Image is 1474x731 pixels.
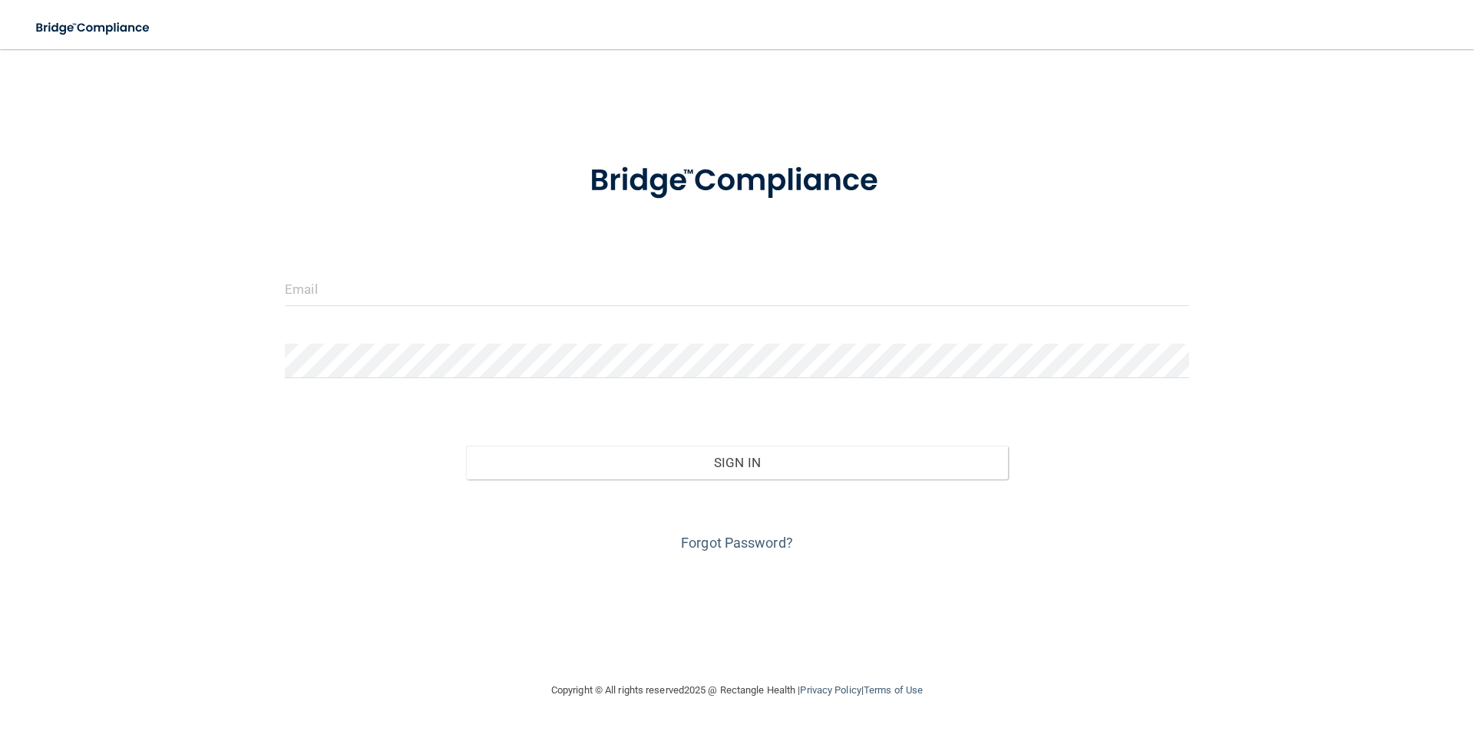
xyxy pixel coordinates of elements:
[466,446,1009,479] button: Sign In
[864,684,923,696] a: Terms of Use
[285,272,1189,306] input: Email
[23,12,164,44] img: bridge_compliance_login_screen.278c3ca4.svg
[457,666,1017,715] div: Copyright © All rights reserved 2025 @ Rectangle Health | |
[681,535,793,551] a: Forgot Password?
[800,684,861,696] a: Privacy Policy
[558,141,916,221] img: bridge_compliance_login_screen.278c3ca4.svg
